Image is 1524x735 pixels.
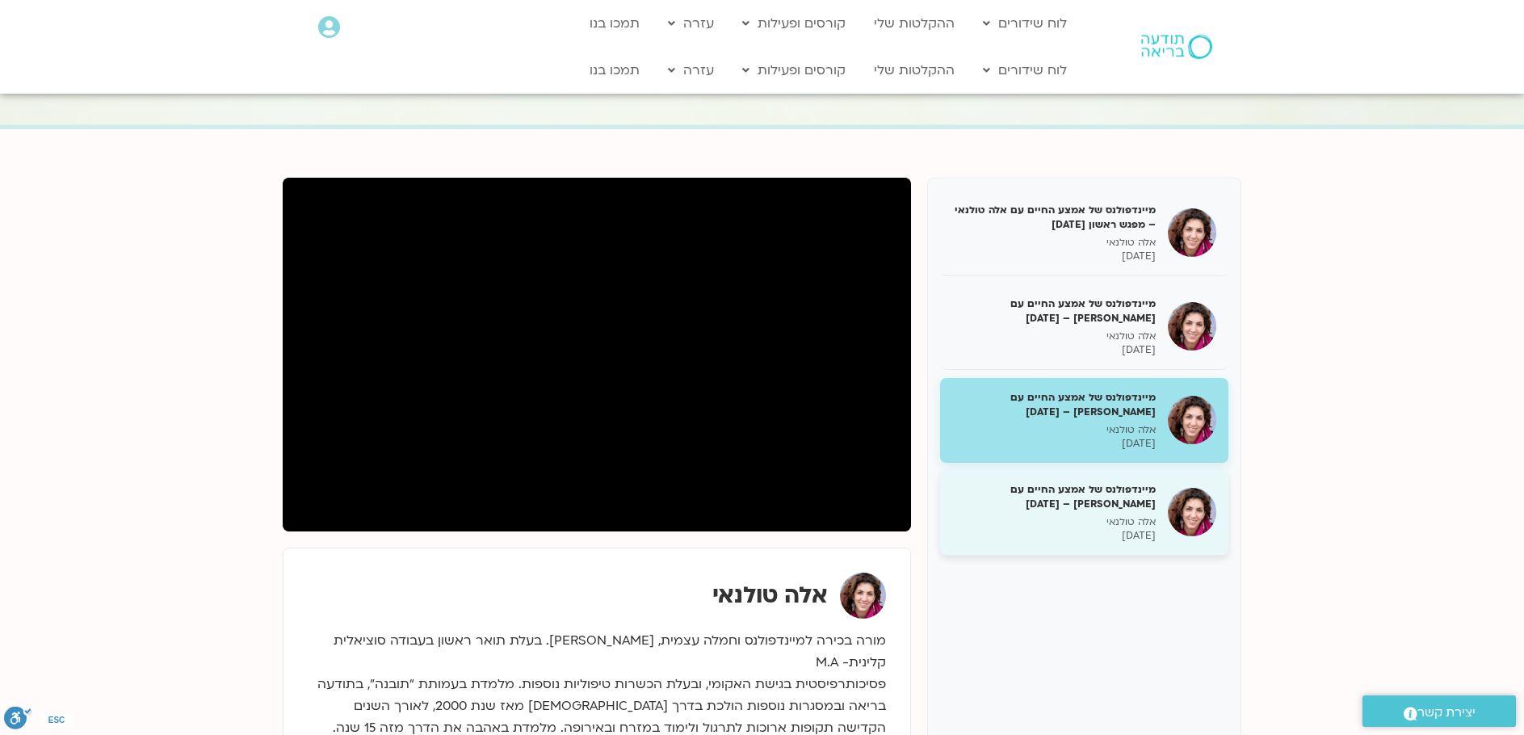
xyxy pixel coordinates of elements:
h5: מיינדפולנס של אמצע החיים עם אלה טולנאי – מפגש ראשון [DATE] [952,203,1156,232]
a: יצירת קשר [1362,695,1516,727]
p: אלה טולנאי [952,423,1156,437]
img: מיינדפולנס של אמצע החיים עם אלה טולנאי – 17/03/25 [1168,302,1216,351]
a: קורסים ופעילות [734,8,854,39]
h5: מיינדפולנס של אמצע החיים עם [PERSON_NAME] – [DATE] [952,482,1156,511]
p: אלה טולנאי [952,330,1156,343]
img: מיינדפולנס של אמצע החיים עם אלה טולנאי – מפגש ראשון 10/03/25 [1168,208,1216,257]
p: אלה טולנאי [952,236,1156,250]
img: תודעה בריאה [1141,35,1212,59]
img: אלה טולנאי [840,573,886,619]
a: לוח שידורים [975,55,1075,86]
a: תמכו בנו [581,8,648,39]
a: תמכו בנו [581,55,648,86]
p: [DATE] [952,343,1156,357]
img: מיינדפולנס של אמצע החיים עם אלה טולנאי – 07/04/25 [1168,488,1216,536]
p: [DATE] [952,250,1156,263]
p: אלה טולנאי [952,515,1156,529]
h5: מיינדפולנס של אמצע החיים עם [PERSON_NAME] – [DATE] [952,390,1156,419]
h5: מיינדפולנס של אמצע החיים עם [PERSON_NAME] – [DATE] [952,296,1156,325]
span: יצירת קשר [1417,702,1476,724]
a: לוח שידורים [975,8,1075,39]
strong: אלה טולנאי [712,580,828,611]
img: מיינדפולנס של אמצע החיים עם אלה טולנאי – 24/03/25 [1168,396,1216,444]
p: [DATE] [952,529,1156,543]
a: עזרה [660,8,722,39]
a: עזרה [660,55,722,86]
p: [DATE] [952,437,1156,451]
a: ההקלטות שלי [866,55,963,86]
a: קורסים ופעילות [734,55,854,86]
a: ההקלטות שלי [866,8,963,39]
